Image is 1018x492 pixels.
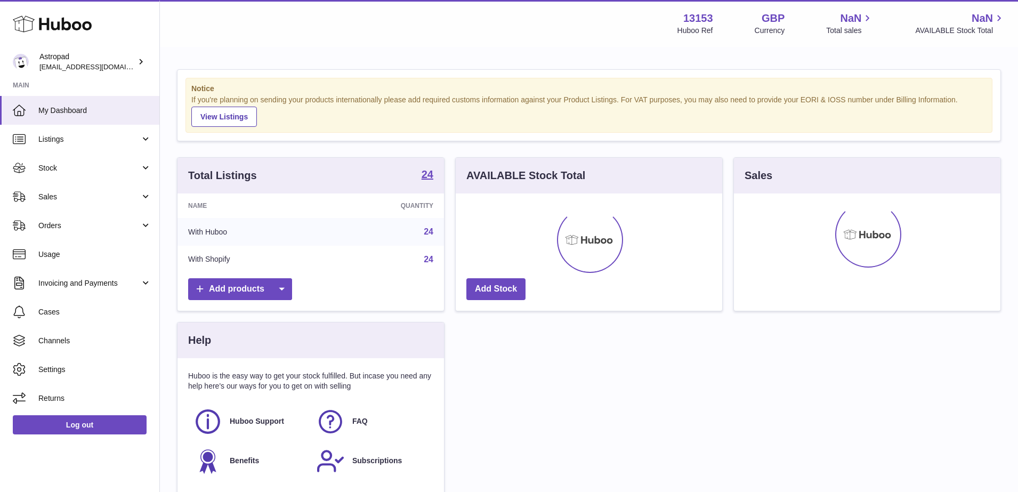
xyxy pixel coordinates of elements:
span: Settings [38,365,151,375]
p: Huboo is the easy way to get your stock fulfilled. But incase you need any help here's our ways f... [188,371,433,391]
div: Astropad [39,52,135,72]
a: FAQ [316,407,428,436]
a: 24 [422,169,433,182]
span: FAQ [352,416,368,426]
span: Usage [38,249,151,260]
h3: Help [188,333,211,348]
span: Orders [38,221,140,231]
img: internalAdmin-13153@internal.huboo.com [13,54,29,70]
strong: GBP [762,11,785,26]
span: Huboo Support [230,416,284,426]
a: 24 [424,227,433,236]
h3: AVAILABLE Stock Total [466,168,585,183]
td: With Shopify [177,246,321,273]
td: With Huboo [177,218,321,246]
div: Huboo Ref [677,26,713,36]
span: Benefits [230,456,259,466]
a: 24 [424,255,433,264]
a: Add products [188,278,292,300]
a: Benefits [193,447,305,475]
strong: 13153 [683,11,713,26]
h3: Total Listings [188,168,257,183]
a: View Listings [191,107,257,127]
span: Subscriptions [352,456,402,466]
span: Listings [38,134,140,144]
a: Huboo Support [193,407,305,436]
a: NaN Total sales [826,11,874,36]
a: Add Stock [466,278,526,300]
span: NaN [972,11,993,26]
span: Channels [38,336,151,346]
h3: Sales [745,168,772,183]
a: Log out [13,415,147,434]
span: My Dashboard [38,106,151,116]
span: Cases [38,307,151,317]
span: AVAILABLE Stock Total [915,26,1005,36]
div: If you're planning on sending your products internationally please add required customs informati... [191,95,987,127]
span: NaN [840,11,861,26]
th: Name [177,193,321,218]
th: Quantity [321,193,444,218]
span: Invoicing and Payments [38,278,140,288]
span: Total sales [826,26,874,36]
span: Stock [38,163,140,173]
div: Currency [755,26,785,36]
span: [EMAIL_ADDRESS][DOMAIN_NAME] [39,62,157,71]
a: NaN AVAILABLE Stock Total [915,11,1005,36]
span: Returns [38,393,151,404]
a: Subscriptions [316,447,428,475]
strong: Notice [191,84,987,94]
strong: 24 [422,169,433,180]
span: Sales [38,192,140,202]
